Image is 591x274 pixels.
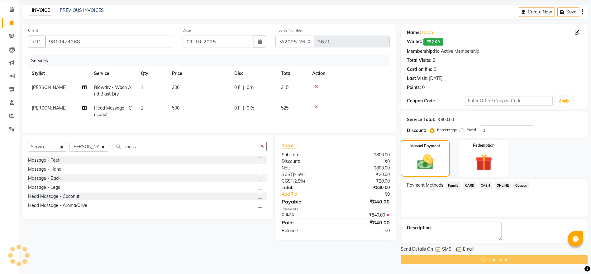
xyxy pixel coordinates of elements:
[231,66,277,81] th: Disc
[282,142,296,149] span: Total
[336,152,395,158] div: ₹800.00
[336,178,395,184] div: ₹20.00
[28,36,45,47] button: +91
[282,172,293,177] span: SGST
[28,193,79,200] div: Head Massage - Coconut
[557,7,579,17] button: Save
[463,182,476,189] span: CARD
[336,165,395,171] div: ₹800.00
[60,7,104,13] a: PREVIOUS INVOICES
[407,98,465,104] div: Coupon Code
[407,75,428,82] div: Last Visit:
[465,96,552,106] input: Enter Offer / Coupon Code
[277,165,336,171] div: Net:
[243,105,244,111] span: |
[442,246,451,254] span: SMS
[277,198,336,205] div: Payable:
[422,29,433,36] a: Divya
[234,84,241,91] span: 0 F
[407,57,431,64] div: Total Visits:
[446,182,460,189] span: Family
[407,48,582,55] div: No Active Membership
[407,29,421,36] div: Name:
[495,182,511,189] span: ONLINE
[247,105,254,111] span: 0 %
[519,7,555,17] button: Create New
[28,166,61,173] div: Massage - Hand
[28,27,38,33] label: Client
[407,225,432,231] div: Description:
[423,38,443,46] span: ₹52.00
[555,96,573,106] button: Apply
[463,246,474,254] span: Email
[281,85,288,90] span: 315
[336,228,395,234] div: ₹0
[407,116,435,123] div: Service Total:
[28,175,60,182] div: Massage - Back
[422,84,425,91] div: 0
[172,85,179,90] span: 300
[141,105,143,111] span: 1
[29,5,52,16] a: INVOICE
[407,127,426,134] div: Discount:
[28,66,90,81] th: Stylist
[32,85,67,90] span: [PERSON_NAME]
[473,143,494,148] label: Redemption
[277,184,336,191] div: Total:
[277,212,336,218] div: ONLINE
[412,153,439,171] img: _cash.svg
[346,191,394,198] div: ₹0
[467,127,476,133] label: Fixed
[247,84,254,91] span: 0 %
[513,182,529,189] span: Coupon
[277,191,346,198] a: Add Tip
[28,184,60,191] div: Massage - Legs
[401,246,433,254] span: Send Details On
[141,85,143,90] span: 1
[243,84,244,91] span: |
[277,178,336,184] div: ( )
[407,48,434,55] div: Membership:
[94,85,131,97] span: Blowdry - Wash And Blast Dry
[434,66,436,73] div: 0
[336,212,395,218] div: ₹840.00
[277,228,336,234] div: Balance :
[277,219,336,226] div: Paid:
[277,66,308,81] th: Total
[282,207,390,212] div: Payments
[433,57,435,64] div: 2
[410,143,440,149] label: Manual Payment
[429,75,442,82] div: [DATE]
[277,171,336,178] div: ( )
[336,219,395,226] div: ₹840.00
[336,184,395,191] div: ₹840.00
[294,179,304,183] span: 2.5%
[336,198,395,205] div: ₹840.00
[29,55,394,66] div: Services
[275,27,303,33] label: Invoice Number
[28,202,87,209] div: Head Massage - Aroma/Olive
[407,38,422,46] div: Wallet:
[183,27,191,33] label: Date
[168,66,231,81] th: Price
[336,158,395,165] div: ₹0
[45,36,173,47] input: Search by Name/Mobile/Email/Code
[308,66,390,81] th: Action
[234,105,241,111] span: 0 F
[137,66,168,81] th: Qty
[336,171,395,178] div: ₹20.00
[407,66,432,73] div: Card on file:
[32,105,67,111] span: [PERSON_NAME]
[94,105,132,117] span: Head Massage - Coconut
[407,84,421,91] div: Points:
[479,182,492,189] span: CASH
[281,105,288,111] span: 525
[277,152,336,158] div: Sub Total:
[470,152,498,173] img: _gift.svg
[407,182,443,188] span: Payment Methods
[277,158,336,165] div: Discount:
[90,66,137,81] th: Service
[113,142,258,151] input: Search or Scan
[294,172,303,177] span: 2.5%
[28,157,60,164] div: Massage - Feet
